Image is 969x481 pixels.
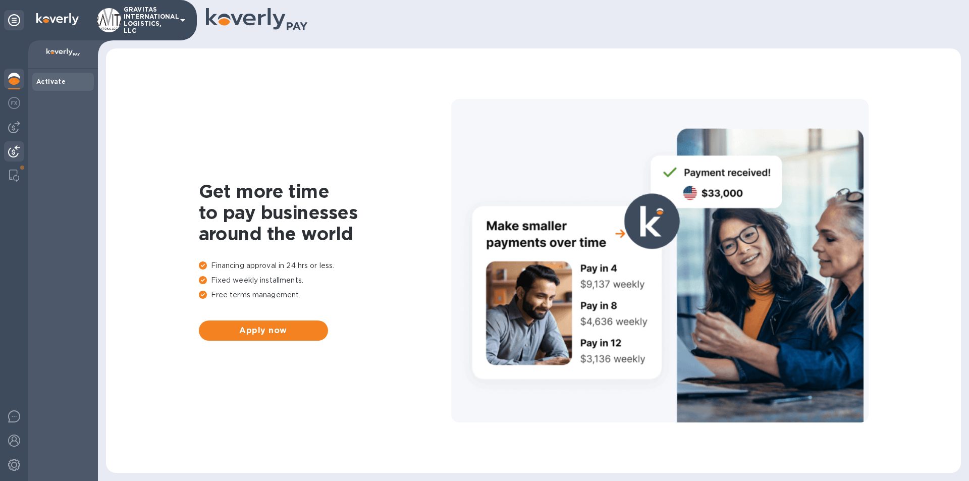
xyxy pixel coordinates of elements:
span: Apply now [207,325,320,337]
img: Logo [36,13,79,25]
h1: Get more time to pay businesses around the world [199,181,451,244]
p: Financing approval in 24 hrs or less. [199,260,451,271]
p: Fixed weekly installments. [199,275,451,286]
p: Free terms management. [199,290,451,300]
button: Apply now [199,320,328,341]
p: GRAVITAS INTERNATIONAL LOGISTICS, LLC [124,6,174,34]
b: Activate [36,78,66,85]
div: Unpin categories [4,10,24,30]
img: Foreign exchange [8,97,20,109]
